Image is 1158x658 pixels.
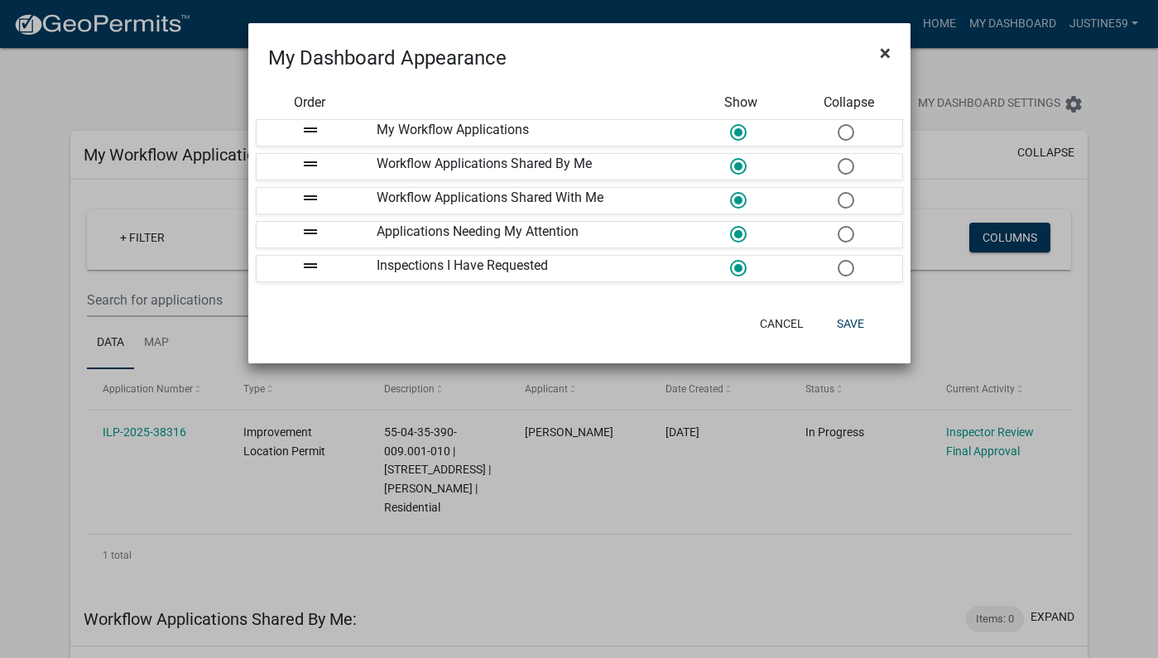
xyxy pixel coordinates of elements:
h4: My Dashboard Appearance [268,43,507,73]
div: Order [256,93,363,113]
span: × [880,41,891,65]
i: drag_handle [300,120,320,140]
button: Cancel [747,309,817,339]
button: Close [867,30,904,76]
div: My Workflow Applications [364,120,687,146]
div: Inspections I Have Requested [364,256,687,281]
i: drag_handle [300,188,320,208]
div: Workflow Applications Shared With Me [364,188,687,214]
i: drag_handle [300,256,320,276]
div: Collapse [795,93,902,113]
div: Show [687,93,795,113]
i: drag_handle [300,222,320,242]
div: Workflow Applications Shared By Me [364,154,687,180]
div: Applications Needing My Attention [364,222,687,247]
button: Save [824,309,877,339]
i: drag_handle [300,154,320,174]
